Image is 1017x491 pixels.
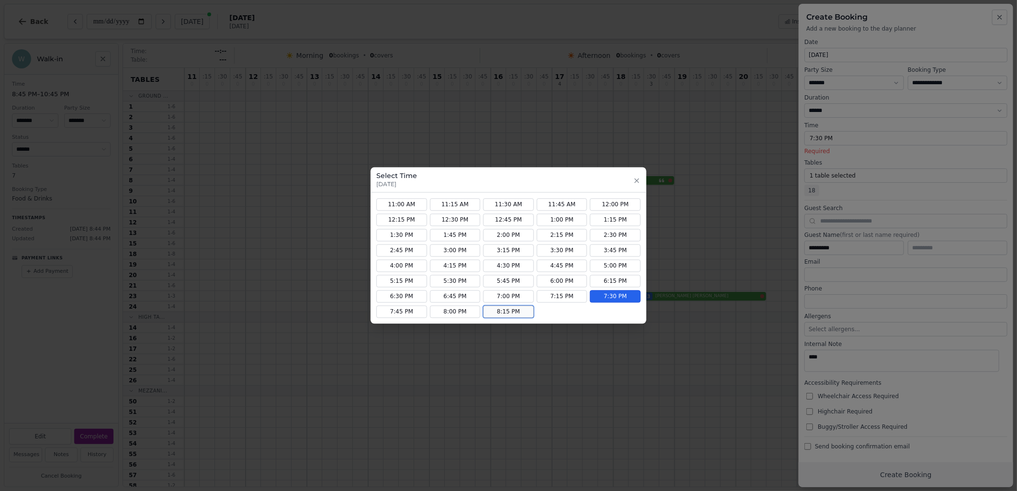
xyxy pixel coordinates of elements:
[537,229,588,242] button: 2:15 PM
[537,260,588,272] button: 4:45 PM
[376,260,427,272] button: 4:00 PM
[483,199,534,211] button: 11:30 AM
[430,214,481,226] button: 12:30 PM
[537,290,588,303] button: 7:15 PM
[483,306,534,318] button: 8:15 PM
[430,275,481,288] button: 5:30 PM
[376,171,417,181] h3: Select Time
[590,245,641,257] button: 3:45 PM
[430,306,481,318] button: 8:00 PM
[590,275,641,288] button: 6:15 PM
[376,245,427,257] button: 2:45 PM
[537,214,588,226] button: 1:00 PM
[376,229,427,242] button: 1:30 PM
[590,290,641,303] button: 7:30 PM
[483,275,534,288] button: 5:45 PM
[590,229,641,242] button: 2:30 PM
[483,229,534,242] button: 2:00 PM
[590,214,641,226] button: 1:15 PM
[430,290,481,303] button: 6:45 PM
[376,214,427,226] button: 12:15 PM
[430,199,481,211] button: 11:15 AM
[376,290,427,303] button: 6:30 PM
[483,245,534,257] button: 3:15 PM
[483,214,534,226] button: 12:45 PM
[430,260,481,272] button: 4:15 PM
[537,199,588,211] button: 11:45 AM
[376,199,427,211] button: 11:00 AM
[537,275,588,288] button: 6:00 PM
[376,275,427,288] button: 5:15 PM
[483,290,534,303] button: 7:00 PM
[590,260,641,272] button: 5:00 PM
[430,245,481,257] button: 3:00 PM
[376,306,427,318] button: 7:45 PM
[376,181,417,189] p: [DATE]
[430,229,481,242] button: 1:45 PM
[537,245,588,257] button: 3:30 PM
[483,260,534,272] button: 4:30 PM
[590,199,641,211] button: 12:00 PM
